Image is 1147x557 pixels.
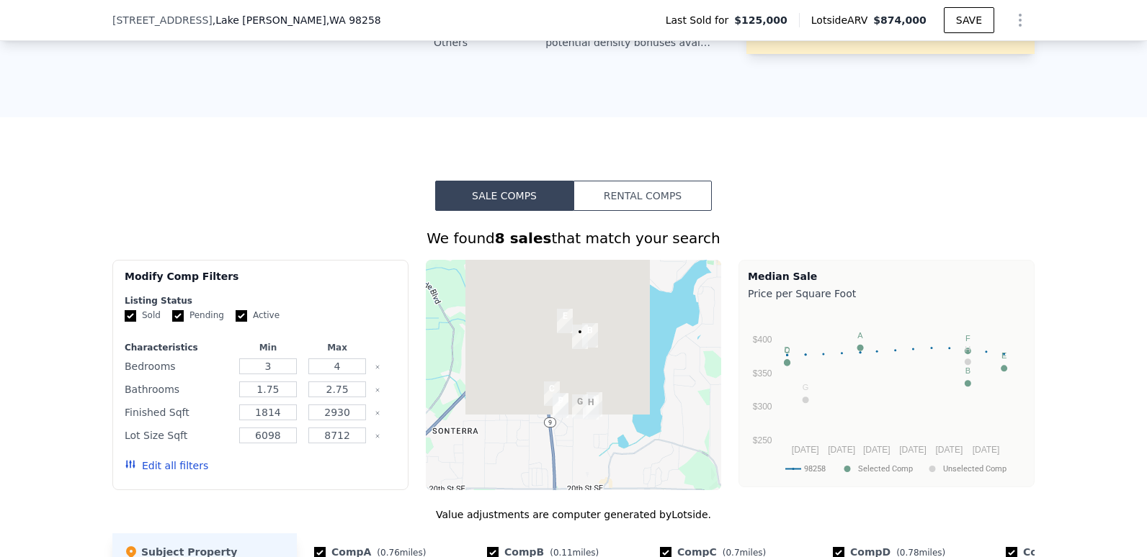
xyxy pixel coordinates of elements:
[785,345,790,354] text: D
[753,435,772,445] text: $250
[965,334,970,343] text: F
[965,345,970,353] text: H
[748,269,1025,284] div: Median Sale
[666,13,735,27] span: Last Sold for
[434,35,545,50] div: Others
[125,310,136,322] input: Sold
[125,295,396,307] div: Listing Status
[943,464,1007,474] text: Unselected Comp
[375,364,380,370] button: Clear
[544,381,560,406] div: 504 95th Dr SE
[545,35,713,50] div: potential density bonuses available
[572,394,588,419] div: 702 101st Ave SE
[553,394,568,418] div: 632 97th Ave SE
[553,393,568,417] div: 624 97th Ave SE
[112,507,1035,522] div: Value adjustments are computer generated by Lotside .
[1006,6,1035,35] button: Show Options
[863,445,891,455] text: [DATE]
[172,310,184,322] input: Pending
[858,464,913,474] text: Selected Comp
[811,13,873,27] span: Lotside ARV
[213,13,381,27] span: , Lake [PERSON_NAME]
[583,395,599,420] div: 10202 7th Pl SE
[172,309,224,322] label: Pending
[582,323,598,348] div: 514 103rd Ave NE
[495,230,552,247] strong: 8 sales
[935,445,963,455] text: [DATE]
[753,335,772,345] text: $400
[125,269,396,295] div: Modify Comp Filters
[125,458,208,473] button: Edit all filters
[965,366,970,375] text: B
[873,14,927,26] span: $874,000
[236,309,280,322] label: Active
[803,383,809,391] text: G
[375,410,380,416] button: Clear
[586,392,602,417] div: 10223 7th Pl SE
[899,445,927,455] text: [DATE]
[748,304,1025,484] svg: A chart.
[753,402,772,412] text: $300
[112,228,1035,248] div: We found that match your search
[734,13,787,27] span: $125,000
[326,14,381,26] span: , WA 98258
[236,310,247,322] input: Active
[828,445,855,455] text: [DATE]
[557,309,573,333] div: 9720 8th St NE
[572,325,588,349] div: 10010 Lakemont Ave
[1001,351,1007,360] text: E
[125,425,231,445] div: Lot Size Sqft
[573,181,712,211] button: Rental Comps
[125,356,231,376] div: Bedrooms
[375,387,380,393] button: Clear
[785,346,790,355] text: C
[125,379,231,399] div: Bathrooms
[435,181,573,211] button: Sale Comps
[236,342,300,353] div: Min
[375,433,380,439] button: Clear
[792,445,819,455] text: [DATE]
[748,284,1025,304] div: Price per Square Foot
[753,368,772,379] text: $350
[125,342,231,353] div: Characteristics
[305,342,369,353] div: Max
[804,464,826,474] text: 98258
[944,7,994,33] button: SAVE
[125,402,231,422] div: Finished Sqft
[857,331,863,340] text: A
[112,13,213,27] span: [STREET_ADDRESS]
[125,309,161,322] label: Sold
[973,445,1000,455] text: [DATE]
